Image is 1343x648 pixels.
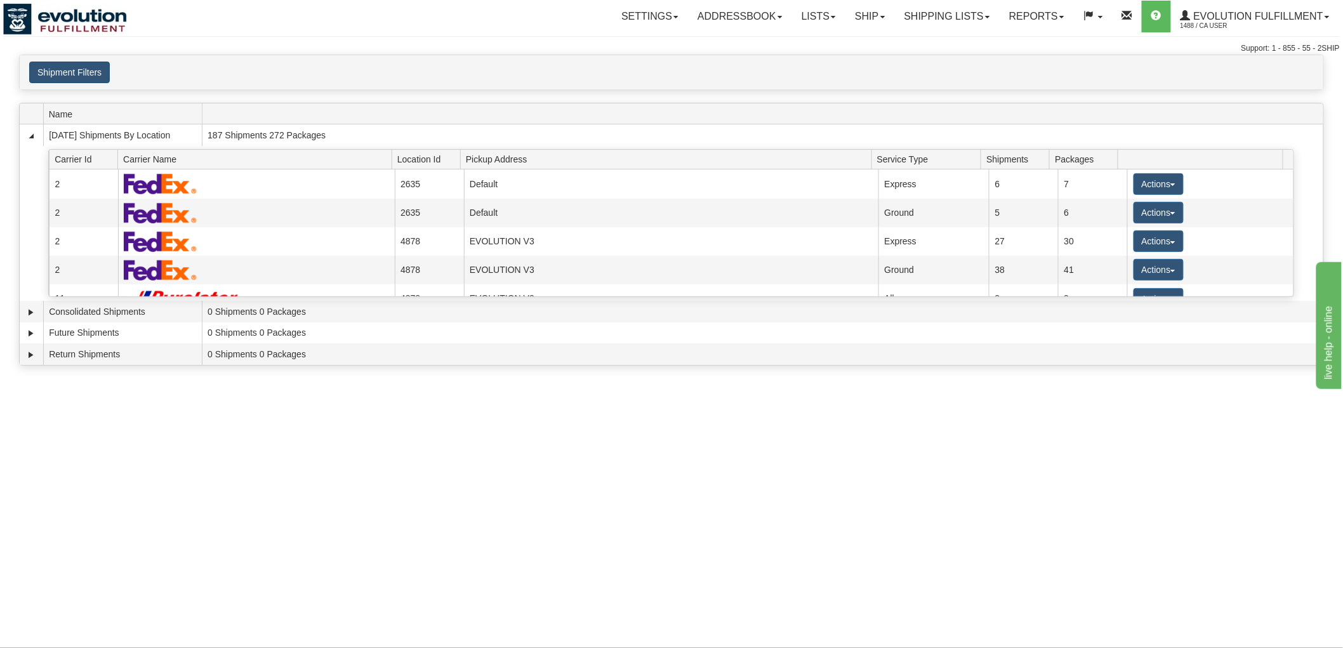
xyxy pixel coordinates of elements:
span: Service Type [877,149,981,169]
td: Default [464,169,878,198]
td: 4878 [395,227,464,256]
td: 2 [49,199,118,227]
td: 38 [989,256,1058,284]
span: Carrier Name [123,149,392,169]
span: Packages [1055,149,1118,169]
td: Default [464,199,878,227]
td: 0 Shipments 0 Packages [202,343,1323,365]
img: Purolator [124,290,244,307]
td: EVOLUTION V3 [464,227,878,256]
td: Consolidated Shipments [43,301,202,322]
td: [DATE] Shipments By Location [43,124,202,146]
button: Actions [1134,202,1184,223]
td: 2635 [395,199,464,227]
button: Actions [1134,259,1184,281]
td: 2 [49,169,118,198]
a: Addressbook [688,1,792,32]
span: Name [49,104,202,124]
a: Reports [1000,1,1074,32]
td: 30 [1058,227,1127,256]
img: FedEx Express® [124,173,197,194]
a: Ship [845,1,894,32]
td: 2 [49,227,118,256]
span: Location Id [397,149,460,169]
div: live help - online [10,8,117,23]
td: Express [878,169,989,198]
td: 3 [1058,284,1127,313]
img: FedEx Express® [124,202,197,223]
button: Actions [1134,230,1184,252]
td: Express [878,227,989,256]
td: 4878 [395,256,464,284]
td: Ground [878,199,989,227]
td: 41 [1058,256,1127,284]
td: 5 [989,199,1058,227]
td: 0 Shipments 0 Packages [202,322,1323,344]
td: 6 [1058,199,1127,227]
img: logo1488.jpg [3,3,127,35]
a: Lists [792,1,845,32]
td: 2 [49,256,118,284]
td: Future Shipments [43,322,202,344]
td: 2635 [395,169,464,198]
a: Expand [25,306,37,319]
span: Carrier Id [55,149,117,169]
a: Shipping lists [895,1,1000,32]
img: FedEx Express® [124,260,197,281]
button: Shipment Filters [29,62,110,83]
span: Shipments [986,149,1049,169]
td: EVOLUTION V3 [464,284,878,313]
span: Pickup Address [466,149,871,169]
td: 0 Shipments 0 Packages [202,301,1323,322]
td: 6 [989,169,1058,198]
a: Expand [25,327,37,340]
a: Evolution Fulfillment 1488 / CA User [1171,1,1339,32]
a: Settings [612,1,688,32]
span: 1488 / CA User [1181,20,1276,32]
td: 187 Shipments 272 Packages [202,124,1323,146]
div: Support: 1 - 855 - 55 - 2SHIP [3,43,1340,54]
td: EVOLUTION V3 [464,256,878,284]
td: 7 [1058,169,1127,198]
a: Collapse [25,129,37,142]
a: Expand [25,348,37,361]
td: 27 [989,227,1058,256]
button: Actions [1134,288,1184,310]
td: Ground [878,256,989,284]
td: 3 [989,284,1058,313]
td: Return Shipments [43,343,202,365]
img: FedEx Express® [124,231,197,252]
td: All [878,284,989,313]
td: 4878 [395,284,464,313]
td: 11 [49,284,118,313]
button: Actions [1134,173,1184,195]
iframe: chat widget [1314,259,1342,388]
span: Evolution Fulfillment [1191,11,1323,22]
